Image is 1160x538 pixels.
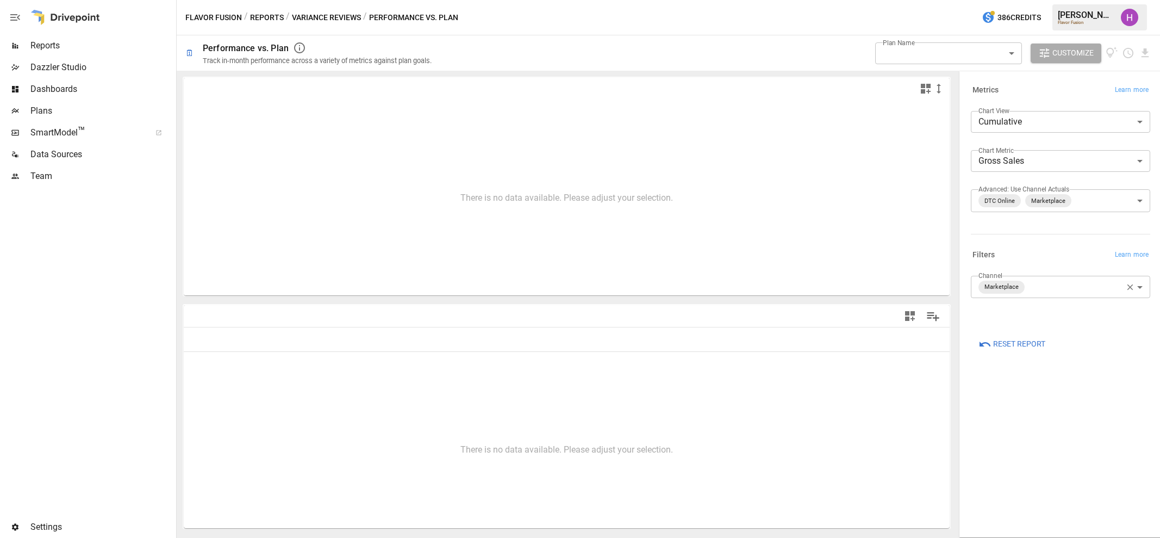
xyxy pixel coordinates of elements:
span: Customize [1052,46,1094,60]
span: Reports [30,39,174,52]
div: Gross Sales [971,150,1150,172]
span: DTC Online [980,195,1019,207]
div: / [286,11,290,24]
label: Chart View [978,106,1009,115]
button: Download report [1139,47,1151,59]
span: Learn more [1115,85,1149,96]
span: SmartModel [30,126,144,139]
button: Variance Reviews [292,11,361,24]
h6: Filters [972,249,995,261]
p: There is no data available. Please adjust your selection. [460,444,673,456]
div: Cumulative [971,111,1150,133]
span: Reset Report [993,337,1045,351]
button: Reports [250,11,284,24]
label: Advanced: Use Channel Actuals [978,184,1069,194]
span: Dashboards [30,83,174,96]
span: Marketplace [1027,195,1070,207]
div: 🗓 [185,48,194,58]
label: Plan Name [883,38,915,47]
button: Manage Columns [921,304,945,329]
span: Team [30,170,174,183]
img: Harry Antonio [1121,9,1138,26]
div: Performance vs. Plan [203,43,289,53]
div: [PERSON_NAME] [1058,10,1114,20]
button: 386Credits [977,8,1045,28]
button: Customize [1031,44,1101,63]
span: Marketplace [980,281,1023,293]
span: Learn more [1115,250,1149,261]
span: 386 Credits [997,11,1041,24]
label: Chart Metric [978,146,1014,155]
span: Settings [30,521,174,534]
button: Schedule report [1122,47,1134,59]
button: Reset Report [971,335,1053,354]
span: Data Sources [30,148,174,161]
span: Dazzler Studio [30,61,174,74]
button: Harry Antonio [1114,2,1145,33]
div: / [244,11,248,24]
div: Flavor Fusion [1058,20,1114,25]
div: / [363,11,367,24]
span: Plans [30,104,174,118]
button: Flavor Fusion [185,11,242,24]
button: View documentation [1106,44,1118,63]
div: Track in-month performance across a variety of metrics against plan goals. [203,57,432,65]
label: Channel [978,271,1002,280]
span: ™ [78,125,85,138]
div: There is no data available. Please adjust your selection. [460,193,673,203]
h6: Metrics [972,84,999,96]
